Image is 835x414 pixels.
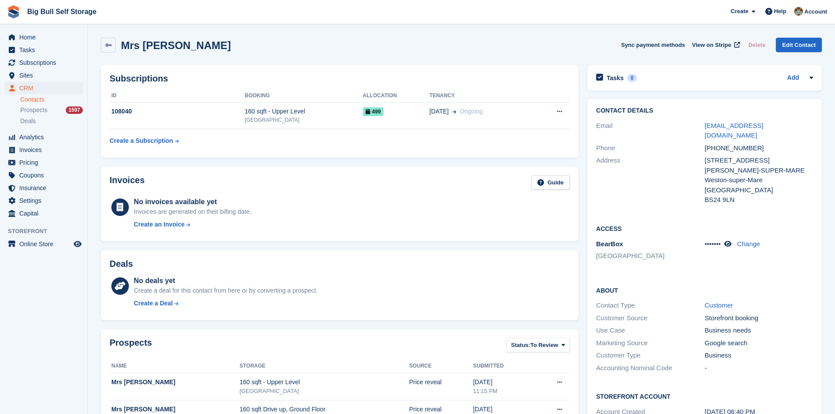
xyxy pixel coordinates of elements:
[20,106,83,115] a: Prospects 1597
[19,57,72,69] span: Subscriptions
[134,286,317,295] div: Create a deal for this contact from here or by converting a prospect.
[121,39,231,51] h2: Mrs [PERSON_NAME]
[239,405,409,414] div: 160 sqft Drive up, Ground Floor
[245,107,362,116] div: 160 sqft - Upper Level
[794,7,803,16] img: Mike Llewellen Palmer
[239,387,409,396] div: [GEOGRAPHIC_DATA]
[20,106,47,114] span: Prospects
[506,338,570,352] button: Status: To Review
[4,131,83,143] a: menu
[110,359,239,373] th: Name
[19,131,72,143] span: Analytics
[24,4,100,19] a: Big Bull Self Storage
[20,117,36,125] span: Deals
[705,301,733,309] a: Customer
[134,220,251,229] a: Create an Invoice
[745,38,769,52] button: Delete
[245,116,362,124] div: [GEOGRAPHIC_DATA]
[596,224,813,233] h2: Access
[134,197,251,207] div: No invoices available yet
[473,405,533,414] div: [DATE]
[731,7,748,16] span: Create
[596,301,704,311] div: Contact Type
[473,387,533,396] div: 11:15 PM
[4,156,83,169] a: menu
[110,175,145,190] h2: Invoices
[239,359,409,373] th: Storage
[804,7,827,16] span: Account
[110,74,570,84] h2: Subscriptions
[19,207,72,219] span: Capital
[607,74,624,82] h2: Tasks
[72,239,83,249] a: Preview store
[19,182,72,194] span: Insurance
[430,89,534,103] th: Tenancy
[430,107,449,116] span: [DATE]
[19,169,72,181] span: Coupons
[596,107,813,114] h2: Contact Details
[473,359,533,373] th: Submitted
[774,7,786,16] span: Help
[4,195,83,207] a: menu
[4,44,83,56] a: menu
[705,185,813,195] div: [GEOGRAPHIC_DATA]
[4,182,83,194] a: menu
[596,286,813,294] h2: About
[692,41,731,50] span: View on Stripe
[110,259,133,269] h2: Deals
[134,207,251,216] div: Invoices are generated on their billing date.
[363,107,384,116] span: 499
[110,89,245,103] th: ID
[596,313,704,323] div: Customer Source
[596,350,704,361] div: Customer Type
[4,31,83,43] a: menu
[460,108,483,115] span: Ongoing
[4,82,83,94] a: menu
[705,143,813,153] div: [PHONE_NUMBER]
[19,82,72,94] span: CRM
[111,405,239,414] div: Mrs [PERSON_NAME]
[596,363,704,373] div: Accounting Nominal Code
[530,341,558,350] span: To Review
[621,38,685,52] button: Sync payment methods
[705,156,813,175] div: [STREET_ADDRESS][PERSON_NAME]-SUPER-MARE
[409,359,473,373] th: Source
[245,89,362,103] th: Booking
[596,240,623,248] span: BearBox
[4,57,83,69] a: menu
[705,326,813,336] div: Business needs
[134,299,173,308] div: Create a Deal
[19,195,72,207] span: Settings
[705,240,721,248] span: •••••••
[19,144,72,156] span: Invoices
[511,341,530,350] span: Status:
[596,143,704,153] div: Phone
[596,338,704,348] div: Marketing Source
[8,227,87,236] span: Storefront
[110,136,173,145] div: Create a Subscription
[110,133,179,149] a: Create a Subscription
[737,240,760,248] a: Change
[4,207,83,219] a: menu
[19,69,72,81] span: Sites
[19,156,72,169] span: Pricing
[705,350,813,361] div: Business
[66,106,83,114] div: 1597
[473,378,533,387] div: [DATE]
[4,144,83,156] a: menu
[134,299,317,308] a: Create a Deal
[705,195,813,205] div: BS24 9LN
[531,175,570,190] a: Guide
[409,405,473,414] div: Price reveal
[596,156,704,205] div: Address
[409,378,473,387] div: Price reveal
[20,96,83,104] a: Contacts
[689,38,742,52] a: View on Stripe
[110,107,245,116] div: 108040
[110,338,152,354] h2: Prospects
[239,378,409,387] div: 160 sqft - Upper Level
[705,175,813,185] div: Weston-super-Mare
[596,326,704,336] div: Use Case
[363,89,430,103] th: Allocation
[4,238,83,250] a: menu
